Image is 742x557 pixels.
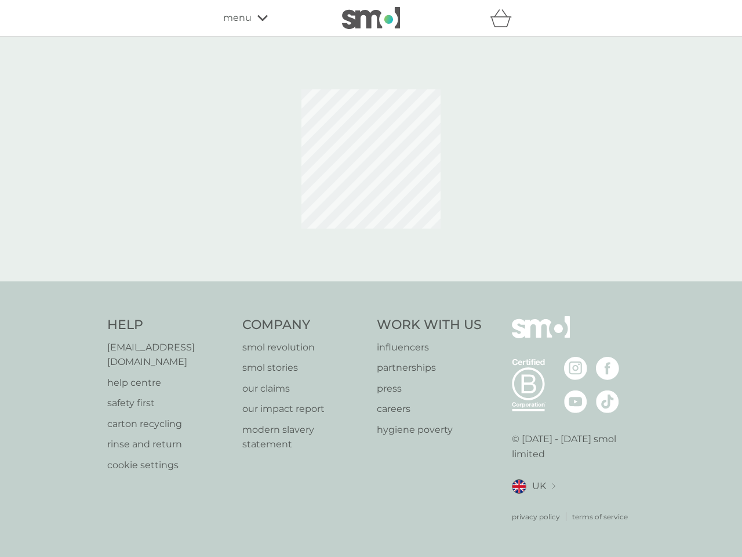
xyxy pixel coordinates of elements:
img: smol [512,316,570,356]
h4: Help [107,316,231,334]
a: press [377,381,482,396]
a: smol stories [242,360,366,375]
a: influencers [377,340,482,355]
div: basket [490,6,519,30]
a: rinse and return [107,437,231,452]
img: UK flag [512,479,526,494]
h4: Company [242,316,366,334]
img: visit the smol Facebook page [596,357,619,380]
img: visit the smol Tiktok page [596,390,619,413]
a: privacy policy [512,511,560,522]
img: visit the smol Instagram page [564,357,587,380]
a: safety first [107,396,231,411]
a: terms of service [572,511,628,522]
span: menu [223,10,252,26]
img: select a new location [552,483,555,490]
img: visit the smol Youtube page [564,390,587,413]
a: our claims [242,381,366,396]
span: UK [532,479,546,494]
p: © [DATE] - [DATE] smol limited [512,432,635,461]
a: smol revolution [242,340,366,355]
a: partnerships [377,360,482,375]
a: [EMAIL_ADDRESS][DOMAIN_NAME] [107,340,231,370]
h4: Work With Us [377,316,482,334]
a: modern slavery statement [242,422,366,452]
img: smol [342,7,400,29]
a: careers [377,402,482,417]
a: cookie settings [107,458,231,473]
a: hygiene poverty [377,422,482,437]
a: our impact report [242,402,366,417]
a: help centre [107,375,231,390]
a: carton recycling [107,417,231,432]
